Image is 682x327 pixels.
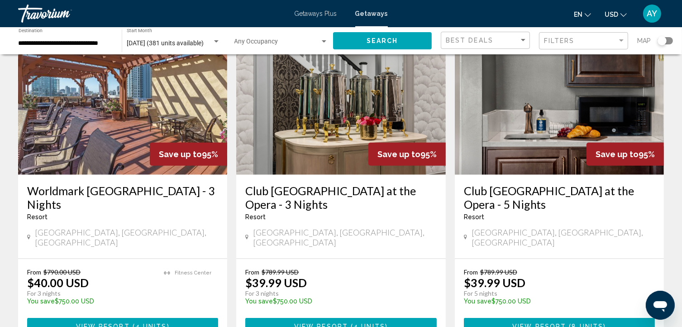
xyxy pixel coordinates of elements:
span: From [464,268,478,276]
a: Club [GEOGRAPHIC_DATA] at the Opera - 5 Nights [464,184,655,211]
span: [GEOGRAPHIC_DATA], [GEOGRAPHIC_DATA], [GEOGRAPHIC_DATA] [253,227,436,247]
span: Search [367,38,398,45]
button: User Menu [640,4,664,23]
p: $40.00 USD [27,276,89,289]
p: For 5 nights [464,289,646,298]
p: For 3 nights [245,289,427,298]
span: [DATE] (381 units available) [127,39,204,47]
a: Worldmark [GEOGRAPHIC_DATA] - 3 Nights [27,184,218,211]
img: 7668O01X.jpg [236,30,445,175]
a: Getaways [355,10,388,17]
a: Travorium [18,5,286,23]
span: $789.99 USD [480,268,517,276]
span: Resort [464,213,484,221]
p: For 3 nights [27,289,155,298]
span: Filters [544,37,575,44]
span: [GEOGRAPHIC_DATA], [GEOGRAPHIC_DATA], [GEOGRAPHIC_DATA] [35,227,218,247]
p: $39.99 USD [464,276,525,289]
span: [GEOGRAPHIC_DATA], [GEOGRAPHIC_DATA], [GEOGRAPHIC_DATA] [472,227,655,247]
span: You save [245,298,273,305]
span: Save up to [159,149,202,159]
span: You save [464,298,491,305]
mat-select: Sort by [446,37,527,44]
iframe: Button to launch messaging window [646,291,675,320]
span: $790.00 USD [43,268,81,276]
p: $750.00 USD [464,298,646,305]
div: 95% [150,143,227,166]
a: Club [GEOGRAPHIC_DATA] at the Opera - 3 Nights [245,184,436,211]
span: Resort [245,213,266,221]
p: $39.99 USD [245,276,307,289]
span: You save [27,298,55,305]
p: $750.00 USD [27,298,155,305]
span: Map [637,34,651,47]
a: Getaways Plus [295,10,337,17]
span: Resort [27,213,48,221]
span: $789.99 USD [262,268,299,276]
p: $750.00 USD [245,298,427,305]
span: en [574,11,582,18]
span: AY [647,9,658,18]
span: Fitness Center [175,270,211,276]
span: From [245,268,259,276]
button: Filter [539,32,628,50]
div: 95% [368,143,446,166]
span: USD [605,11,618,18]
img: 7668I01X.jpg [455,30,664,175]
button: Change language [574,8,591,21]
button: Search [333,32,432,49]
div: 95% [587,143,664,166]
span: Best Deals [446,37,493,44]
span: Save up to [596,149,639,159]
button: Change currency [605,8,627,21]
span: Save up to [377,149,420,159]
img: A105O01L.jpg [18,30,227,175]
span: From [27,268,41,276]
